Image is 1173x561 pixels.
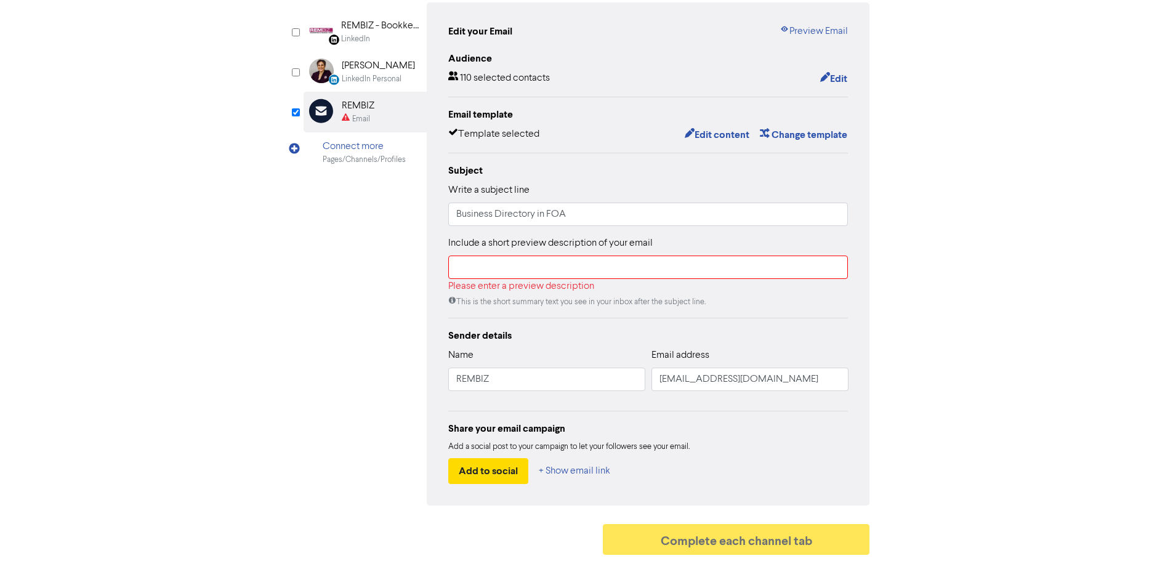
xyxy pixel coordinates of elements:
button: + Show email link [538,458,611,484]
div: This is the short summary text you see in your inbox after the subject line. [448,296,849,308]
div: LinkedinPersonal [PERSON_NAME]LinkedIn Personal [304,52,427,92]
div: Linkedin REMBIZ - Bookkeeping, [GEOGRAPHIC_DATA], [GEOGRAPHIC_DATA], [GEOGRAPHIC_DATA]LinkedIn [304,12,427,52]
div: 110 selected contacts [448,71,550,87]
button: Change template [759,127,848,143]
label: Name [448,348,474,363]
div: LinkedIn [341,33,370,45]
div: [PERSON_NAME] [342,59,415,73]
img: Linkedin [309,18,333,43]
div: Edit your Email [448,24,512,39]
div: Please enter a preview description [448,279,849,294]
img: LinkedinPersonal [309,59,334,83]
label: Email address [651,348,709,363]
label: Write a subject line [448,183,530,198]
div: Share your email campaign [448,421,849,436]
div: Sender details [448,328,849,343]
button: Edit [820,71,848,87]
div: Connect morePages/Channels/Profiles [304,132,427,172]
div: Audience [448,51,849,66]
div: Email template [448,107,849,122]
div: REMBIZ - Bookkeeping, [GEOGRAPHIC_DATA], [GEOGRAPHIC_DATA], [GEOGRAPHIC_DATA] [341,18,420,33]
div: REMBIZ [342,99,374,113]
label: Include a short preview description of your email [448,236,653,251]
div: Connect more [323,139,406,154]
button: Add to social [448,458,528,484]
div: Template selected [448,127,539,143]
div: Add a social post to your campaign to let your followers see your email. [448,441,849,453]
button: Edit content [684,127,750,143]
div: Subject [448,163,849,178]
div: LinkedIn Personal [342,73,401,85]
div: Email [352,113,370,125]
div: Pages/Channels/Profiles [323,154,406,166]
a: Preview Email [780,24,848,39]
iframe: Chat Widget [1111,502,1173,561]
button: Complete each channel tab [603,524,870,555]
div: REMBIZEmail [304,92,427,132]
